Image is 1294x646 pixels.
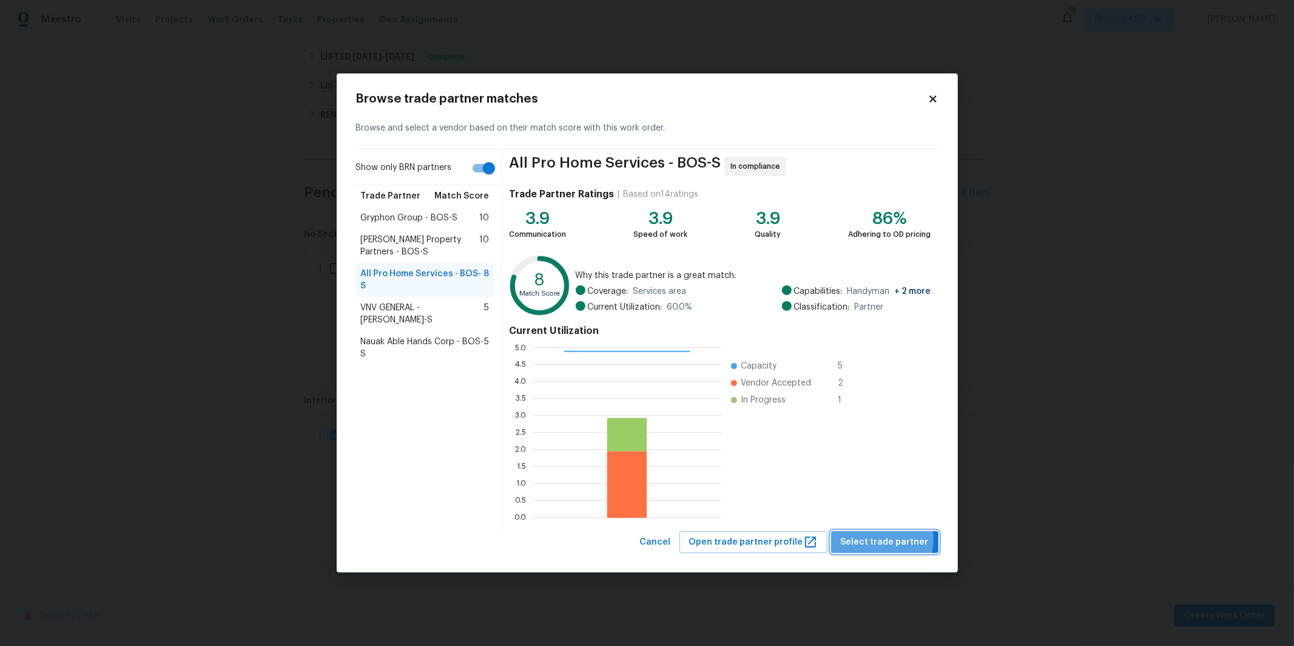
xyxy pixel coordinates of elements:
span: Trade Partner [361,190,421,202]
text: 1.0 [517,480,527,487]
span: Capabilities: [794,285,843,297]
span: Gryphon Group - BOS-S [361,212,458,224]
span: 5 [484,302,489,326]
text: 3.0 [516,412,527,419]
span: 10 [479,212,489,224]
span: In Progress [741,394,786,406]
text: 0.0 [515,514,527,521]
div: 3.9 [633,212,687,225]
span: Nauak Able Hands Corp - BOS-S [361,336,485,360]
button: Open trade partner profile [679,531,827,554]
span: VNV GENERAL - [PERSON_NAME]-S [361,302,485,326]
div: Adhering to OD pricing [849,228,931,240]
span: 8 [484,268,489,292]
text: 4.0 [515,378,527,385]
span: Services area [633,285,687,297]
span: In compliance [730,160,785,172]
text: 4.5 [516,361,527,368]
text: 2.0 [516,446,527,453]
text: Match Score [520,290,561,297]
text: 3.5 [516,395,527,402]
span: Why this trade partner is a great match: [576,270,931,282]
span: Match Score [434,190,489,202]
span: Partner [855,301,884,313]
span: 10 [479,234,489,258]
span: Vendor Accepted [741,377,811,389]
span: + 2 more [895,287,931,296]
span: 5 [838,360,857,372]
span: Show only BRN partners [356,161,452,174]
div: Communication [509,228,566,240]
div: 3.9 [509,212,566,225]
div: 86% [849,212,931,225]
span: Capacity [741,360,777,372]
div: 3.9 [755,212,781,225]
div: Browse and select a vendor based on their match score with this work order. [356,107,938,149]
div: | [614,188,623,200]
button: Select trade partner [831,531,938,554]
text: 2.5 [516,429,527,436]
span: [PERSON_NAME] Property Partners - BOS-S [361,234,480,258]
div: Speed of work [633,228,687,240]
span: Current Utilization: [588,301,662,313]
span: Cancel [640,535,671,550]
span: All Pro Home Services - BOS-S [361,268,484,292]
span: Handyman [848,285,931,297]
span: 1 [838,394,857,406]
text: 1.5 [517,463,527,470]
h4: Current Utilization [509,325,931,337]
button: Cancel [635,531,676,554]
div: Based on 14 ratings [623,188,698,200]
span: All Pro Home Services - BOS-S [509,157,721,176]
span: 60.0 % [667,301,693,313]
span: 2 [838,377,857,389]
div: Quality [755,228,781,240]
span: Coverage: [588,285,628,297]
span: Select trade partner [841,535,929,550]
text: 0.5 [516,497,527,504]
span: Open trade partner profile [689,535,818,550]
h4: Trade Partner Ratings [509,188,614,200]
span: Classification: [794,301,850,313]
text: 5.0 [516,344,527,351]
text: 8 [534,271,545,288]
span: 5 [484,336,489,360]
h2: Browse trade partner matches [356,93,928,105]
